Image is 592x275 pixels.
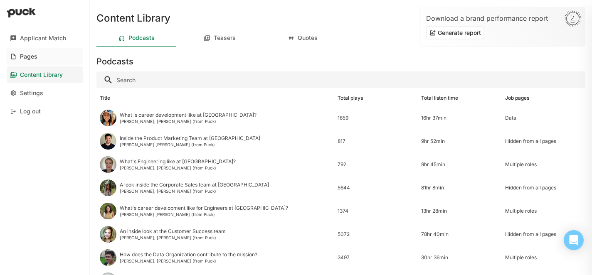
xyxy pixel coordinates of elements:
div: What's career development like for Engineers at [GEOGRAPHIC_DATA]? [120,205,288,211]
div: 30hr 36min [421,255,498,260]
div: 1659 [338,115,414,121]
div: 5072 [338,231,414,237]
div: [PERSON_NAME], [PERSON_NAME] (from Puck) [120,119,257,124]
div: Hidden from all pages [505,231,582,237]
div: 5644 [338,185,414,191]
div: [PERSON_NAME] [PERSON_NAME] (from Puck) [120,142,260,147]
div: Settings [20,90,43,97]
div: Log out [20,108,41,115]
div: Download a brand performance report [426,14,578,23]
div: Applicant Match [20,35,66,42]
div: 78hr 40min [421,231,498,237]
a: Settings [7,85,83,101]
div: Data [505,115,582,121]
input: Search [96,71,585,88]
div: 3497 [338,255,414,260]
div: Teasers [214,34,236,42]
div: What's Engineering like at [GEOGRAPHIC_DATA]? [120,159,236,165]
div: Total listen time [421,95,458,101]
div: An inside look at the Customer Success team [120,228,226,234]
div: Job pages [505,95,529,101]
div: Inside the Product Marketing Team at [GEOGRAPHIC_DATA] [120,135,260,141]
div: Open Intercom Messenger [564,230,584,250]
div: Hidden from all pages [505,185,582,191]
div: A look inside the Corporate Sales team at [GEOGRAPHIC_DATA] [120,182,269,188]
div: [PERSON_NAME] [PERSON_NAME] (from Puck) [120,212,288,217]
div: 9hr 52min [421,138,498,144]
button: Generate report [426,26,484,39]
div: 9hr 45min [421,162,498,167]
div: Multiple roles [505,208,582,214]
div: Content Library [20,71,63,79]
div: Multiple roles [505,162,582,167]
div: [PERSON_NAME], [PERSON_NAME] (from Puck) [120,235,226,240]
img: Sun-D3Rjj4Si.svg [564,10,582,27]
div: Multiple roles [505,255,582,260]
a: Applicant Match [7,30,83,47]
div: 16hr 37min [421,115,498,121]
div: Pages [20,53,37,60]
a: Content Library [7,66,83,83]
div: 792 [338,162,414,167]
h3: Podcasts [96,56,133,66]
div: 13hr 28min [421,208,498,214]
div: [PERSON_NAME], [PERSON_NAME] (from Puck) [120,258,257,263]
div: [PERSON_NAME], [PERSON_NAME] (from Puck) [120,165,236,170]
div: Total plays [338,95,363,101]
div: How does the Data Organization contribute to the mission? [120,252,257,258]
div: Podcasts [128,34,155,42]
a: Pages [7,48,83,65]
div: Hidden from all pages [505,138,582,144]
div: 1374 [338,208,414,214]
div: 817 [338,138,414,144]
div: What is career development like at [GEOGRAPHIC_DATA]? [120,112,257,118]
div: Title [100,95,110,101]
h1: Content Library [96,13,170,23]
div: 81hr 8min [421,185,498,191]
div: [PERSON_NAME], [PERSON_NAME] (from Puck) [120,189,269,194]
div: Quotes [298,34,318,42]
